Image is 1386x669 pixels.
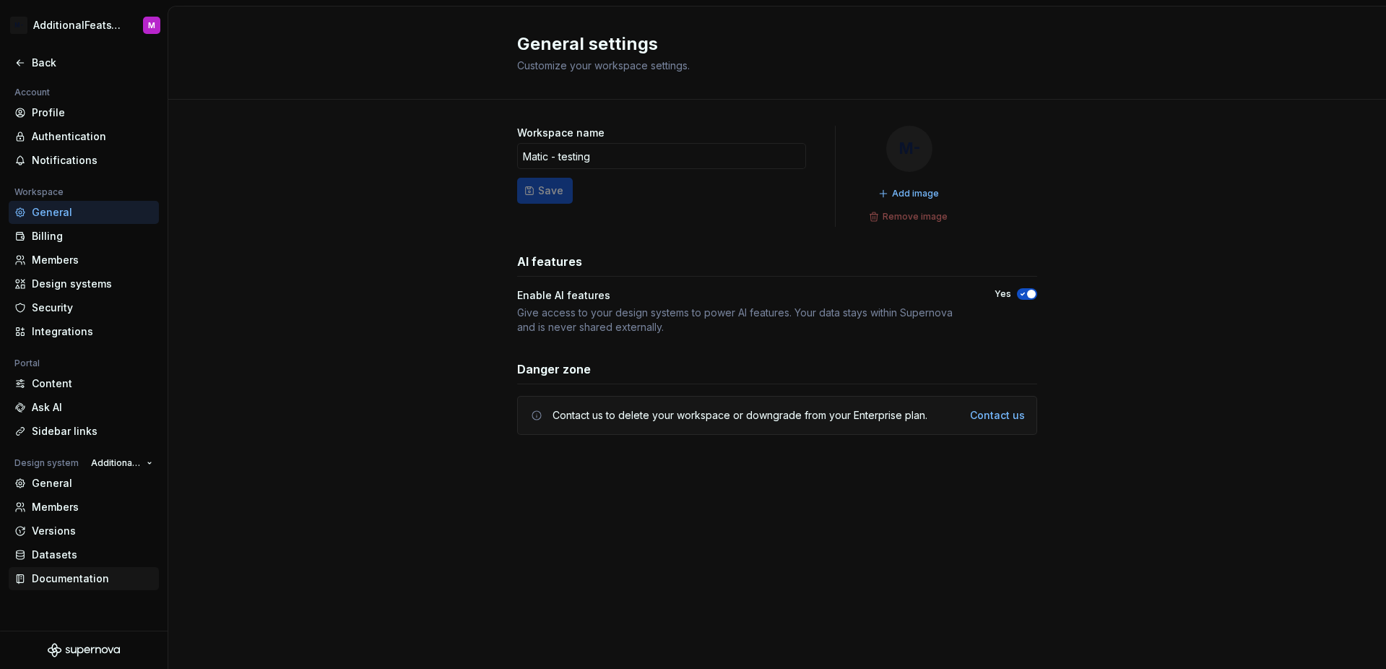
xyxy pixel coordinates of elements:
div: General [32,205,153,220]
a: Back [9,51,159,74]
a: Security [9,296,159,319]
a: General [9,201,159,224]
a: Sidebar links [9,420,159,443]
label: Yes [995,288,1011,300]
div: M- [10,17,27,34]
a: Notifications [9,149,159,172]
h2: General settings [517,33,1020,56]
div: Datasets [32,548,153,562]
a: General [9,472,159,495]
a: Authentication [9,125,159,148]
div: Workspace [9,184,69,201]
div: Documentation [32,571,153,586]
div: Notifications [32,153,153,168]
div: Enable AI features [517,288,610,303]
a: Billing [9,225,159,248]
div: AdditionalFeatsTest [33,18,126,33]
div: Give access to your design systems to power AI features. Your data stays within Supernova and is ... [517,306,969,334]
div: Contact us to delete your workspace or downgrade from your Enterprise plan. [553,408,927,423]
a: Design systems [9,272,159,295]
div: Sidebar links [32,424,153,439]
div: Billing [32,229,153,243]
span: Customize your workspace settings. [517,59,690,72]
label: Workspace name [517,126,605,140]
div: Back [32,56,153,70]
div: General [32,476,153,491]
div: Authentication [32,129,153,144]
div: M- [886,126,932,172]
a: Members [9,496,159,519]
div: Integrations [32,324,153,339]
div: Account [9,84,56,101]
div: Members [32,253,153,267]
span: AdditionalFeatsTest [91,457,141,469]
a: Ask AI [9,396,159,419]
div: Portal [9,355,46,372]
div: Security [32,301,153,315]
div: Ask AI [32,400,153,415]
div: Content [32,376,153,391]
button: M-AdditionalFeatsTestM [3,9,165,41]
button: Add image [874,184,945,204]
a: Profile [9,101,159,124]
a: Content [9,372,159,395]
div: M [148,20,155,31]
a: Versions [9,519,159,543]
span: Add image [892,188,939,199]
a: Documentation [9,567,159,590]
a: Contact us [970,408,1025,423]
a: Members [9,249,159,272]
a: Datasets [9,543,159,566]
svg: Supernova Logo [48,643,120,657]
h3: Danger zone [517,361,591,378]
div: Design systems [32,277,153,291]
div: Design system [9,454,85,472]
h3: AI features [517,253,582,270]
div: Members [32,500,153,514]
a: Integrations [9,320,159,343]
div: Profile [32,105,153,120]
div: Versions [32,524,153,538]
